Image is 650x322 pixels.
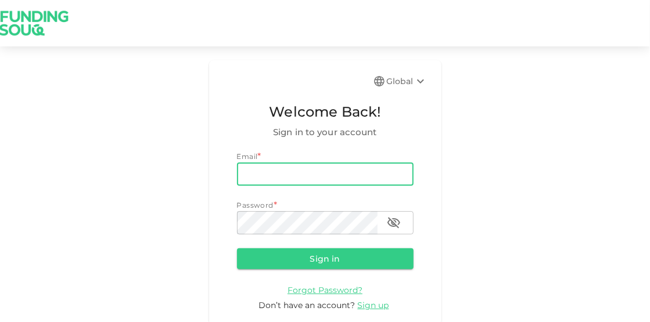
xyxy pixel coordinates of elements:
[288,284,362,295] a: Forgot Password?
[237,211,378,234] input: password
[237,248,414,269] button: Sign in
[259,300,355,310] span: Don’t have an account?
[237,162,414,186] input: email
[237,201,274,209] span: Password
[387,74,428,88] div: Global
[237,152,258,161] span: Email
[358,300,389,310] span: Sign up
[237,125,414,139] span: Sign in to your account
[237,101,414,123] span: Welcome Back!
